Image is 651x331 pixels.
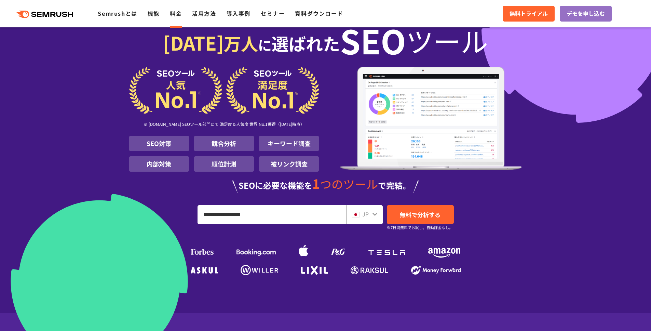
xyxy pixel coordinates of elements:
span: JP [362,210,369,218]
a: 機能 [148,9,160,17]
li: SEO対策 [129,136,189,151]
a: Semrushとは [98,9,137,17]
span: 万人 [224,31,258,55]
a: セミナー [261,9,285,17]
a: 無料トライアル [503,6,555,22]
span: 1 [312,174,320,193]
span: SEO [340,27,406,54]
span: 無料トライアル [510,9,548,18]
span: [DATE] [163,29,224,56]
li: 順位計測 [194,156,254,172]
small: ※7日間無料でお試し。自動課金なし。 [387,224,453,231]
li: 内部対策 [129,156,189,172]
li: 被リンク調査 [259,156,319,172]
span: で完結。 [378,179,411,191]
a: 資料ダウンロード [295,9,343,17]
a: 導入事例 [227,9,250,17]
span: に [258,35,272,55]
li: 競合分析 [194,136,254,151]
a: 料金 [170,9,182,17]
span: 選ばれた [272,31,340,55]
div: ※ [DOMAIN_NAME] SEOツール部門にて 満足度＆人気度 世界 No.1獲得（[DATE]時点） [129,114,319,136]
input: URL、キーワードを入力してください [198,206,346,224]
span: つのツール [320,175,378,192]
div: SEOに必要な機能を [129,177,522,193]
a: デモを申し込む [560,6,612,22]
span: 無料で分析する [400,210,440,219]
span: ツール [406,27,488,54]
a: 活用方法 [192,9,216,17]
a: 無料で分析する [387,205,454,224]
li: キーワード調査 [259,136,319,151]
span: デモを申し込む [567,9,605,18]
